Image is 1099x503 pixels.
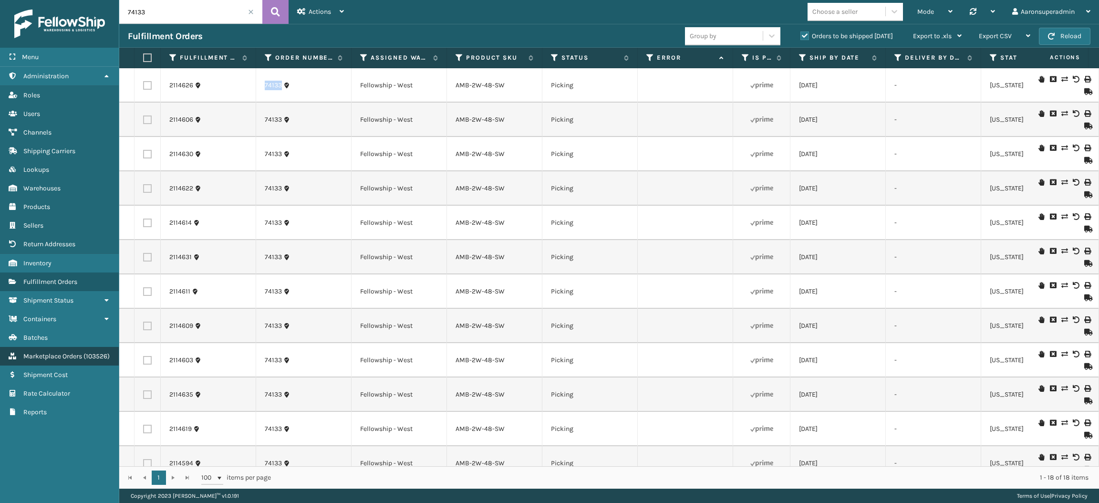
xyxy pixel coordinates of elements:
[352,206,447,240] td: Fellowship - West
[905,53,963,62] label: Deliver By Date
[981,412,1077,446] td: [US_STATE]
[23,278,77,286] span: Fulfillment Orders
[1084,88,1090,95] i: Mark as Shipped
[886,103,981,137] td: -
[886,446,981,481] td: -
[886,309,981,343] td: -
[1061,316,1067,323] i: Change shipping
[542,68,638,103] td: Picking
[128,31,202,42] h3: Fulfillment Orders
[309,8,331,16] span: Actions
[265,218,282,228] a: 74133
[352,274,447,309] td: Fellowship - West
[1084,145,1090,151] i: Print Label
[23,147,75,155] span: Shipping Carriers
[542,412,638,446] td: Picking
[886,274,981,309] td: -
[561,53,619,62] label: Status
[886,412,981,446] td: -
[1039,28,1090,45] button: Reload
[1073,351,1078,357] i: Void Label
[1038,282,1044,289] i: On Hold
[1084,363,1090,370] i: Mark as Shipped
[169,149,193,159] a: 2114630
[1051,493,1088,499] a: Privacy Policy
[456,459,505,467] a: AMB-2W-48-SW
[1050,179,1056,186] i: Cancel Fulfillment Order
[1038,145,1044,151] i: On Hold
[542,206,638,240] td: Picking
[352,343,447,377] td: Fellowship - West
[752,53,772,62] label: Is Prime
[809,53,867,62] label: Ship By Date
[1084,248,1090,254] i: Print Label
[913,32,952,40] span: Export to .xls
[169,390,193,399] a: 2114635
[800,32,893,40] label: Orders to be shipped [DATE]
[981,103,1077,137] td: [US_STATE]
[1038,419,1044,426] i: On Hold
[1050,110,1056,117] i: Cancel Fulfillment Order
[981,446,1077,481] td: [US_STATE]
[790,171,886,206] td: [DATE]
[23,315,56,323] span: Containers
[886,240,981,274] td: -
[1050,316,1056,323] i: Cancel Fulfillment Order
[169,115,193,125] a: 2114606
[352,446,447,481] td: Fellowship - West
[790,412,886,446] td: [DATE]
[23,166,49,174] span: Lookups
[981,171,1077,206] td: [US_STATE]
[1038,351,1044,357] i: On Hold
[456,184,505,192] a: AMB-2W-48-SW
[981,343,1077,377] td: [US_STATE]
[1061,419,1067,426] i: Change shipping
[1084,260,1090,267] i: Mark as Shipped
[169,218,192,228] a: 2114614
[1084,282,1090,289] i: Print Label
[979,32,1012,40] span: Export CSV
[1084,123,1090,129] i: Mark as Shipped
[1084,294,1090,301] i: Mark as Shipped
[265,356,282,365] a: 74133
[542,446,638,481] td: Picking
[1050,385,1056,392] i: Cancel Fulfillment Order
[456,253,505,261] a: AMB-2W-48-SW
[790,309,886,343] td: [DATE]
[23,128,52,136] span: Channels
[1073,385,1078,392] i: Void Label
[542,274,638,309] td: Picking
[1038,213,1044,220] i: On Hold
[1050,454,1056,461] i: Cancel Fulfillment Order
[201,473,216,482] span: 100
[886,68,981,103] td: -
[1073,316,1078,323] i: Void Label
[790,206,886,240] td: [DATE]
[466,53,524,62] label: Product SKU
[1061,179,1067,186] i: Change shipping
[371,53,428,62] label: Assigned Warehouse
[981,68,1077,103] td: [US_STATE]
[265,424,282,434] a: 74133
[1050,248,1056,254] i: Cancel Fulfillment Order
[1050,282,1056,289] i: Cancel Fulfillment Order
[456,81,505,89] a: AMB-2W-48-SW
[456,390,505,398] a: AMB-2W-48-SW
[1073,76,1078,83] i: Void Label
[1000,53,1058,62] label: State
[23,296,73,304] span: Shipment Status
[1038,179,1044,186] i: On Hold
[456,150,505,158] a: AMB-2W-48-SW
[83,352,110,360] span: ( 103526 )
[169,184,193,193] a: 2114622
[1084,432,1090,439] i: Mark as Shipped
[23,352,82,360] span: Marketplace Orders
[542,171,638,206] td: Picking
[1020,50,1086,65] span: Actions
[1084,454,1090,461] i: Print Label
[169,287,190,296] a: 2114611
[1084,157,1090,164] i: Mark as Shipped
[790,68,886,103] td: [DATE]
[790,240,886,274] td: [DATE]
[1073,213,1078,220] i: Void Label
